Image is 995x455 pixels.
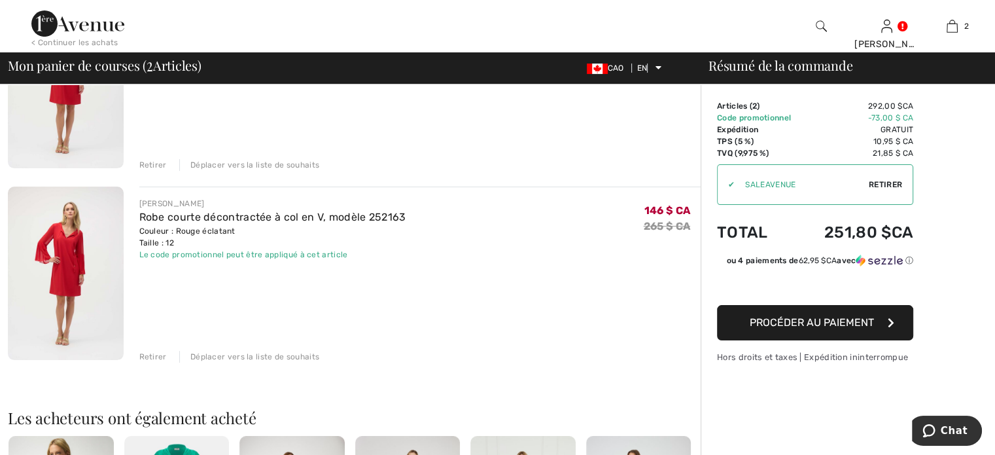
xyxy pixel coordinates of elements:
img: Mon sac [947,18,958,34]
font: 251,80 $CA [824,223,913,242]
font: Code promotionnel [717,113,791,122]
font: 21,85 $ CA [873,149,913,158]
font: 62,95 $CA [798,256,837,265]
font: avec [837,256,856,265]
a: Se connecter [881,20,892,32]
font: Expédition [717,125,758,134]
input: Code promotionnel [735,165,869,204]
font: ou 4 paiements de [726,256,798,265]
font: < Continuer les achats [31,38,118,47]
font: 2 [752,101,757,111]
font: -73,00 $ CA [868,113,913,122]
font: Hors droits et taxes | Expédition ininterrompue [717,352,908,362]
font: Retirer [139,160,167,170]
font: Total [717,223,768,242]
font: Résumé de la commande [708,56,852,74]
img: Sezzle [856,255,903,266]
font: Procéder au paiement [750,316,874,329]
font: [PERSON_NAME] [139,199,205,208]
font: Le code promotionnel peut être appliqué à cet article [139,250,348,259]
font: Couleur : Rouge éclatant [139,227,236,236]
font: Retirer [139,352,167,361]
iframe: Ouvre un widget dans lequel vous pouvez trouver plus d'informations [912,416,982,448]
font: 146 $ CA [644,204,690,217]
font: CAO [608,64,624,73]
img: 1ère Avenue [31,10,124,37]
font: 292,00 $CA [868,101,913,111]
img: rechercher sur le site [816,18,827,34]
button: Procéder au paiement [717,305,913,340]
font: ) [757,101,759,111]
font: TVQ (9,975 %) [717,149,769,158]
font: 2 [964,22,969,31]
font: Déplacer vers la liste de souhaits [190,160,319,170]
font: 265 $ CA [644,220,690,232]
iframe: PayPal-paypal [717,271,913,300]
font: TPS (5 %) [717,137,754,146]
font: Articles ( [717,101,752,111]
font: EN [637,64,648,73]
font: ⓘ [905,256,913,265]
img: Dollar canadien [587,64,608,74]
font: Articles) [153,56,201,74]
font: [PERSON_NAME] [854,39,931,50]
img: Mes informations [881,18,892,34]
font: ✔ [728,180,735,189]
font: 2 [147,52,153,75]
font: Retirer [869,180,902,189]
font: Déplacer vers la liste de souhaits [190,352,319,361]
font: 10,95 $ CA [873,137,913,146]
a: Robe courte décontractée à col en V, modèle 252163 [139,211,406,223]
img: Robe courte décontractée à col en V, modèle 252163 [8,187,124,359]
font: Taille : 12 [139,238,174,247]
font: Gratuit [881,125,913,134]
font: Mon panier de courses ( [8,56,147,74]
a: 2 [920,18,984,34]
font: Les acheteurs ont également acheté [8,407,256,428]
div: ou 4 paiements de62,95 $CAavecSezzle Cliquez pour en savoir plus sur Sezzle [717,255,913,271]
